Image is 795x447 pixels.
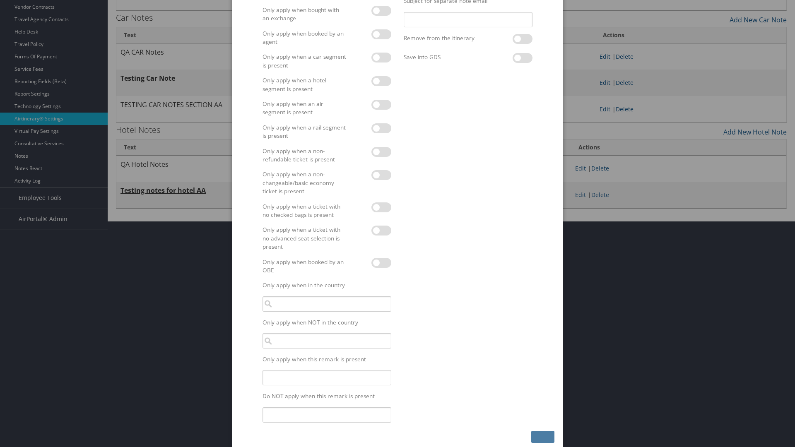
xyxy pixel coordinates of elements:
[259,29,349,46] label: Only apply when booked by an agent
[259,123,349,140] label: Only apply when a rail segment is present
[259,147,349,164] label: Only apply when a non-refundable ticket is present
[259,6,349,23] label: Only apply when bought with an exchange
[259,100,349,117] label: Only apply when an air segment is present
[259,355,395,363] label: Only apply when this remark is present
[400,53,491,61] label: Save into GDS
[259,258,349,275] label: Only apply when booked by an OBE
[259,281,395,289] label: Only apply when in the country
[259,76,349,93] label: Only apply when a hotel segment is present
[400,34,491,42] label: Remove from the itinerary
[259,226,349,251] label: Only apply when a ticket with no advanced seat selection is present
[259,392,395,400] label: Do NOT apply when this remark is present
[259,318,395,327] label: Only apply when NOT in the country
[259,53,349,70] label: Only apply when a car segment is present
[3,5,279,12] p: QA Automation Notes
[259,202,349,219] label: Only apply when a ticket with no checked bags is present
[259,170,349,195] label: Only apply when a non-changeable/basic economy ticket is present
